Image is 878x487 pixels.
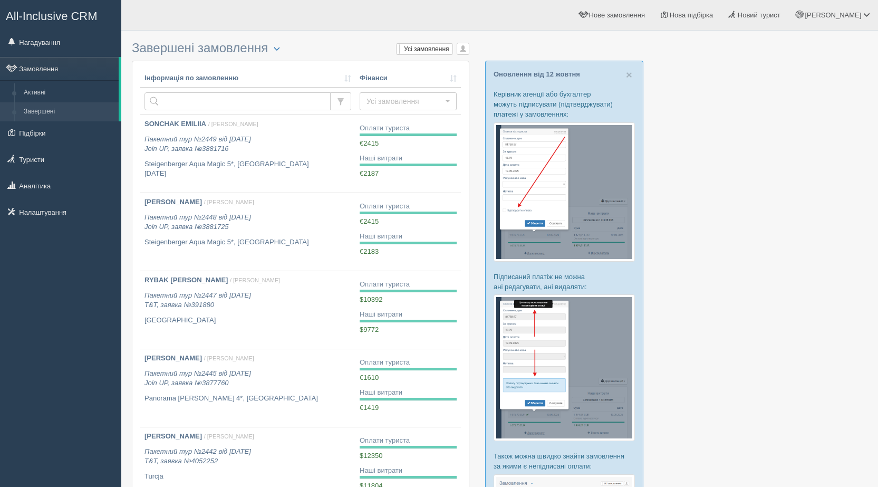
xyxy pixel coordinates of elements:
span: €2415 [360,139,379,147]
button: Усі замовлення [360,92,457,110]
span: Новий турист [738,11,780,19]
img: %D0%BF%D1%96%D0%B4%D1%82%D0%B2%D0%B5%D1%80%D0%B4%D0%B6%D0%B5%D0%BD%D0%BD%D1%8F-%D0%BE%D0%BF%D0%BB... [494,122,635,262]
p: Керівник агенції або бухгалтер можуть підписувати (підтверджувати) платежі у замовленнях: [494,89,635,119]
p: [GEOGRAPHIC_DATA] [144,316,351,326]
img: %D0%BF%D1%96%D0%B4%D1%82%D0%B2%D0%B5%D1%80%D0%B4%D0%B6%D0%B5%D0%BD%D0%BD%D1%8F-%D0%BE%D0%BF%D0%BB... [494,294,635,441]
span: $9772 [360,326,379,333]
span: Усі замовлення [366,96,443,107]
a: [PERSON_NAME] / [PERSON_NAME] Пакетний тур №2448 від [DATE]Join UP, заявка №3881725 Steigenberger... [140,193,355,271]
span: [PERSON_NAME] [805,11,861,19]
a: SONCHAK EMILIIA / [PERSON_NAME] Пакетний тур №2449 від [DATE]Join UP, заявка №3881716 Steigenberg... [140,115,355,193]
div: Наші витрати [360,232,457,242]
b: SONCHAK EMILIIA [144,120,206,128]
i: Пакетний тур №2448 від [DATE] Join UP, заявка №3881725 [144,213,251,231]
span: €2415 [360,217,379,225]
p: Підписаний платіж не можна ані редагувати, ані видаляти: [494,272,635,292]
p: Також можна швидко знайти замовлення за якими є непідписані оплати: [494,451,635,471]
a: RYBAK [PERSON_NAME] / [PERSON_NAME] Пакетний тур №2447 від [DATE]T&T, заявка №391880 [GEOGRAPHIC_... [140,271,355,349]
a: Інформація по замовленню [144,73,351,83]
span: / [PERSON_NAME] [208,121,258,127]
span: Нове замовлення [589,11,645,19]
b: [PERSON_NAME] [144,354,202,362]
span: €1610 [360,374,379,381]
span: / [PERSON_NAME] [204,199,254,205]
div: Наші витрати [360,388,457,398]
a: Активні [19,83,119,102]
i: Пакетний тур №2442 від [DATE] T&T, заявка №4052252 [144,447,251,465]
h3: Завершені замовлення [132,41,469,55]
i: Пакетний тур №2447 від [DATE] T&T, заявка №391880 [144,291,251,309]
span: €2187 [360,169,379,177]
a: Оновлення від 12 жовтня [494,70,580,78]
div: Оплати туриста [360,202,457,212]
div: Наші витрати [360,310,457,320]
a: All-Inclusive CRM [1,1,121,30]
span: / [PERSON_NAME] [230,277,280,283]
p: Panorama [PERSON_NAME] 4*, [GEOGRAPHIC_DATA] [144,394,351,404]
b: RYBAK [PERSON_NAME] [144,276,228,284]
p: Turcja [144,472,351,482]
b: [PERSON_NAME] [144,198,202,206]
div: Оплати туриста [360,280,457,290]
p: Steigenberger Aqua Magic 5*, [GEOGRAPHIC_DATA] [144,237,351,247]
i: Пакетний тур №2445 від [DATE] Join UP, заявка №3877760 [144,369,251,387]
a: [PERSON_NAME] / [PERSON_NAME] Пакетний тур №2445 від [DATE]Join UP, заявка №3877760 Panorama [PER... [140,349,355,427]
a: Завершені [19,102,119,121]
label: Усі замовлення [397,44,452,54]
span: €1419 [360,404,379,412]
div: Оплати туриста [360,123,457,133]
span: €2183 [360,247,379,255]
div: Наші витрати [360,154,457,164]
span: $10392 [360,295,382,303]
span: / [PERSON_NAME] [204,433,254,440]
span: / [PERSON_NAME] [204,355,254,361]
div: Оплати туриста [360,358,457,368]
b: [PERSON_NAME] [144,432,202,440]
button: Close [626,69,632,80]
input: Пошук за номером замовлення, ПІБ або паспортом туриста [144,92,331,110]
span: × [626,69,632,81]
span: All-Inclusive CRM [6,9,98,23]
div: Оплати туриста [360,436,457,446]
a: Фінанси [360,73,457,83]
div: Наші витрати [360,466,457,476]
span: $12350 [360,452,382,460]
span: Нова підбірка [670,11,713,19]
p: Steigenberger Aqua Magic 5*, [GEOGRAPHIC_DATA] [DATE] [144,159,351,179]
i: Пакетний тур №2449 від [DATE] Join UP, заявка №3881716 [144,135,251,153]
